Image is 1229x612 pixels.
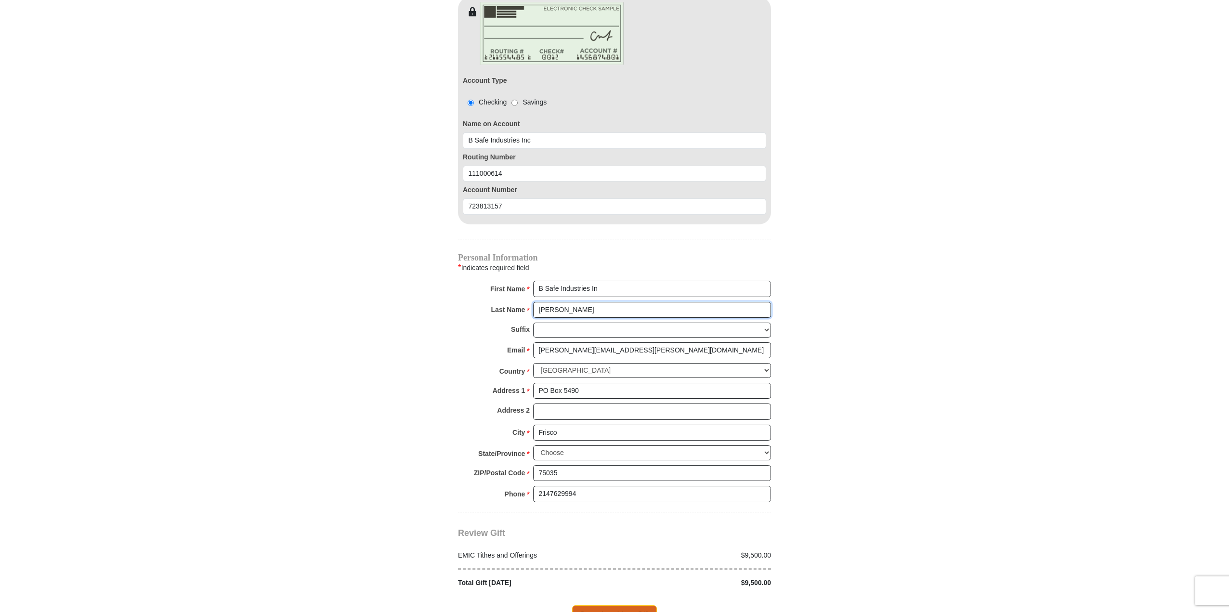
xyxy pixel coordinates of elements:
[512,426,525,439] strong: City
[511,323,530,336] strong: Suffix
[505,487,525,501] strong: Phone
[474,466,525,480] strong: ZIP/Postal Code
[463,152,766,162] label: Routing Number
[491,303,525,316] strong: Last Name
[478,447,525,460] strong: State/Province
[614,578,776,588] div: $9,500.00
[463,76,507,86] label: Account Type
[497,404,530,417] strong: Address 2
[499,365,525,378] strong: Country
[463,119,766,129] label: Name on Account
[507,343,525,357] strong: Email
[458,261,771,274] div: Indicates required field
[453,578,615,588] div: Total Gift [DATE]
[614,550,776,560] div: $9,500.00
[458,254,771,261] h4: Personal Information
[490,282,525,296] strong: First Name
[453,550,615,560] div: EMIC Tithes and Offerings
[463,97,547,107] div: Checking Savings
[463,185,766,195] label: Account Number
[493,384,525,397] strong: Address 1
[480,2,624,65] img: check-en.png
[458,528,505,538] span: Review Gift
